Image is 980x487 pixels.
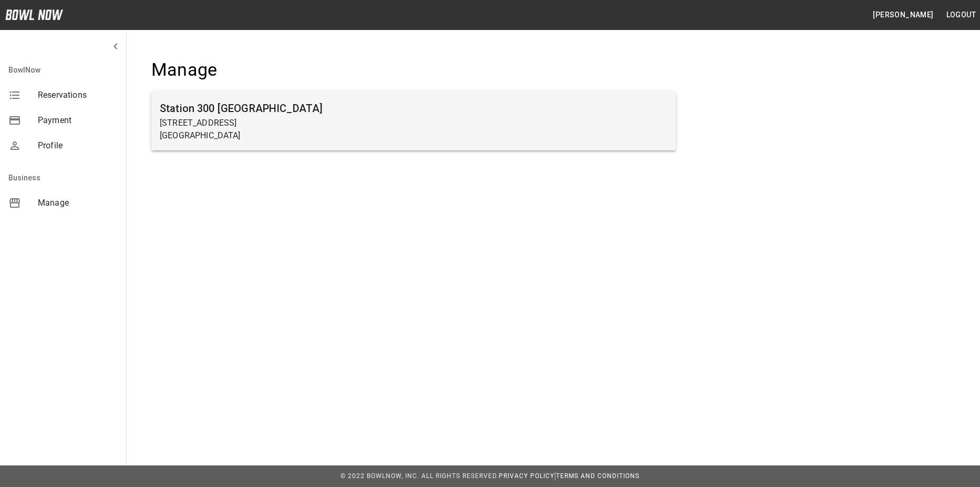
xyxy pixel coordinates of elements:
[38,114,118,127] span: Payment
[341,472,499,480] span: © 2022 BowlNow, Inc. All Rights Reserved.
[942,5,980,25] button: Logout
[38,89,118,102] span: Reservations
[556,472,639,480] a: Terms and Conditions
[869,5,937,25] button: [PERSON_NAME]
[160,129,667,142] p: [GEOGRAPHIC_DATA]
[38,139,118,152] span: Profile
[151,59,676,81] h4: Manage
[38,197,118,209] span: Manage
[499,472,554,480] a: Privacy Policy
[160,117,667,129] p: [STREET_ADDRESS]
[5,9,63,20] img: logo
[160,100,667,117] h6: Station 300 [GEOGRAPHIC_DATA]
